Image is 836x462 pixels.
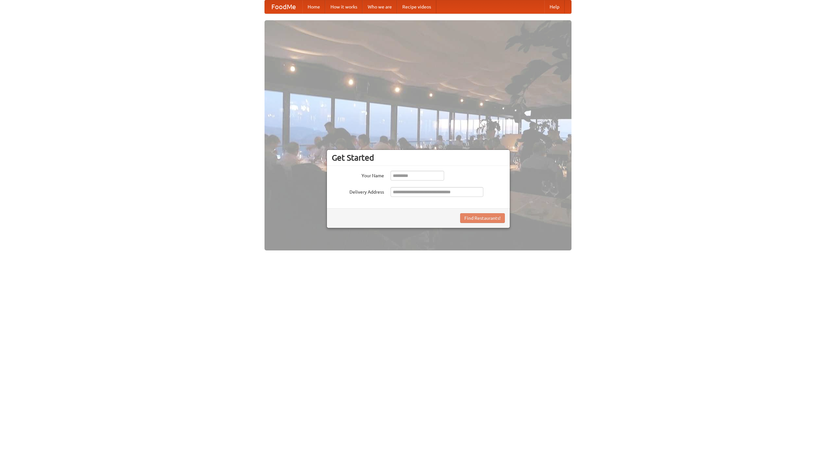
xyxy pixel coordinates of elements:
h3: Get Started [332,153,505,163]
a: Who we are [362,0,397,13]
a: How it works [325,0,362,13]
label: Delivery Address [332,187,384,195]
a: FoodMe [265,0,302,13]
a: Recipe videos [397,0,436,13]
a: Help [544,0,565,13]
a: Home [302,0,325,13]
button: Find Restaurants! [460,213,505,223]
label: Your Name [332,171,384,179]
